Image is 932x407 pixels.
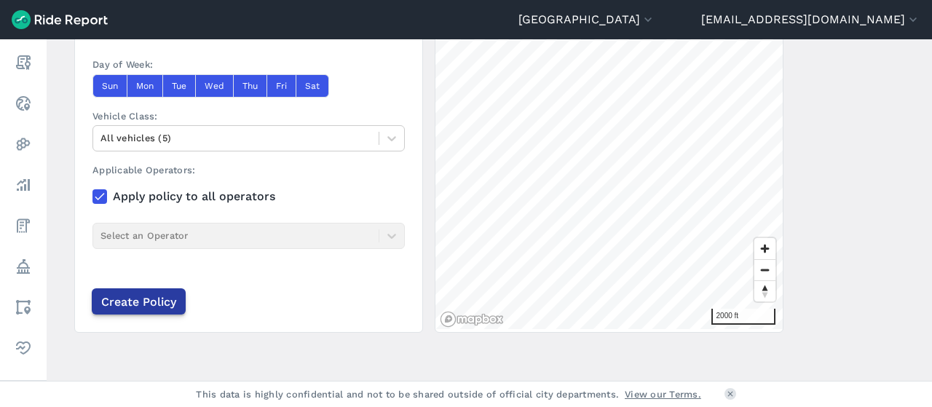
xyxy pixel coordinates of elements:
[10,90,36,116] a: Realtime
[12,10,108,29] img: Ride Report
[92,58,405,71] label: Day of Week:
[92,109,405,123] label: Vehicle Class:
[92,163,405,177] label: Applicable Operators:
[162,74,195,98] button: Tue
[754,259,775,280] button: Zoom out
[711,309,775,325] div: 2000 ft
[701,11,920,28] button: [EMAIL_ADDRESS][DOMAIN_NAME]
[518,11,655,28] button: [GEOGRAPHIC_DATA]
[10,131,36,157] a: Heatmaps
[10,253,36,280] a: Policy
[92,188,405,205] label: Apply policy to all operators
[10,294,36,320] a: Areas
[10,50,36,76] a: Report
[92,288,186,315] input: Create Policy
[625,387,701,401] a: View our Terms.
[127,74,162,98] button: Mon
[296,74,329,98] button: Sat
[195,74,233,98] button: Wed
[10,335,36,361] a: Health
[440,311,504,328] a: Mapbox logo
[92,74,127,98] button: Sun
[754,238,775,259] button: Zoom in
[754,280,775,301] button: Reset bearing to north
[10,213,36,239] a: Fees
[10,172,36,198] a: Analyze
[233,74,266,98] button: Thu
[266,74,296,98] button: Fri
